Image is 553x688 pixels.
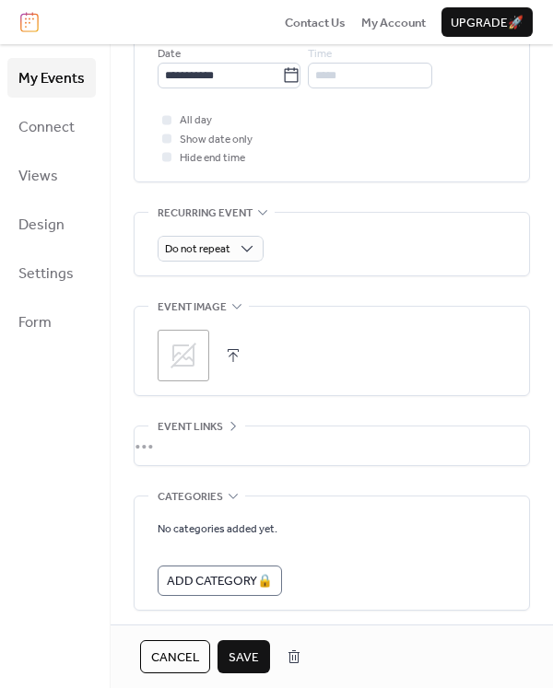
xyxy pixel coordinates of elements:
[285,14,346,32] span: Contact Us
[158,520,277,539] span: No categories added yet.
[7,253,96,293] a: Settings
[20,12,39,32] img: logo
[158,45,181,64] span: Date
[18,113,75,142] span: Connect
[361,13,426,31] a: My Account
[180,131,253,149] span: Show date only
[441,7,533,37] button: Upgrade🚀
[158,330,209,381] div: ;
[18,162,58,191] span: Views
[18,211,65,239] span: Design
[151,648,199,667] span: Cancel
[140,640,210,673] button: Cancel
[308,45,332,64] span: Time
[158,418,223,437] span: Event links
[165,239,230,260] span: Do not repeat
[229,648,259,667] span: Save
[451,14,524,32] span: Upgrade 🚀
[18,260,74,288] span: Settings
[180,111,212,130] span: All day
[7,107,96,146] a: Connect
[135,426,529,465] div: •••
[158,488,223,507] span: Categories
[361,14,426,32] span: My Account
[285,13,346,31] a: Contact Us
[158,298,227,317] span: Event image
[180,149,245,168] span: Hide end time
[18,64,85,93] span: My Events
[18,309,52,337] span: Form
[7,302,96,342] a: Form
[218,640,270,673] button: Save
[7,58,96,98] a: My Events
[7,204,96,244] a: Design
[158,204,253,222] span: Recurring event
[7,156,96,195] a: Views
